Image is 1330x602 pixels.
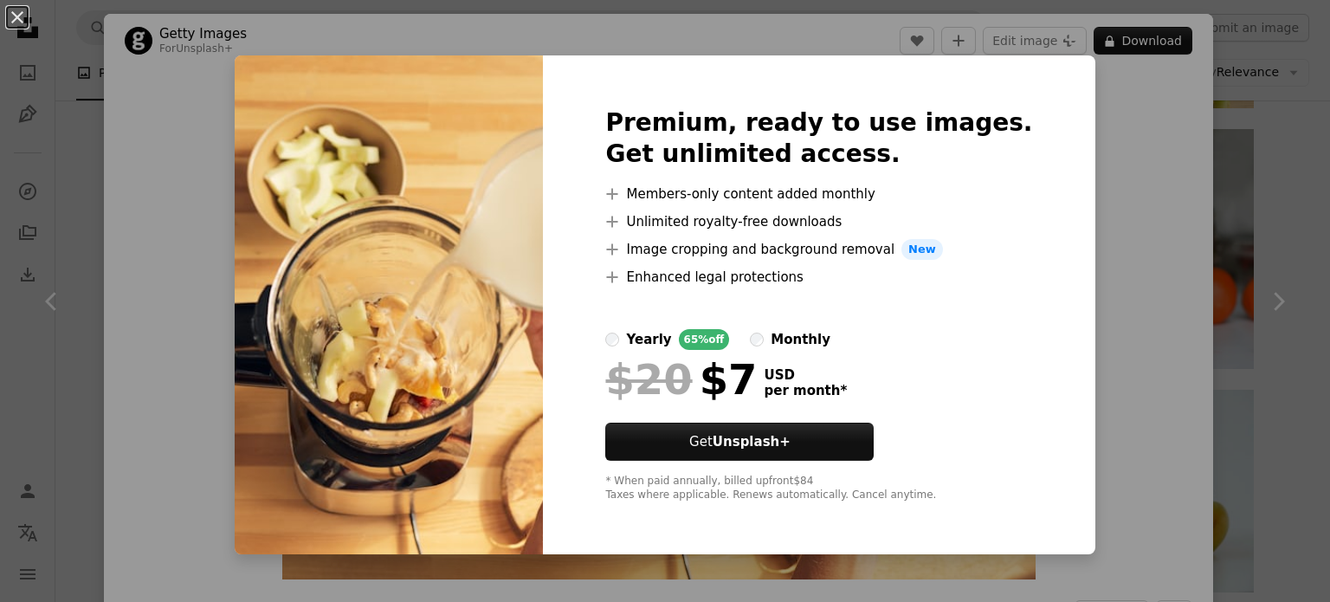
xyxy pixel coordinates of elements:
[764,367,847,383] span: USD
[713,434,791,450] strong: Unsplash+
[750,333,764,346] input: monthly
[605,333,619,346] input: yearly65%off
[771,329,830,350] div: monthly
[764,383,847,398] span: per month *
[605,475,1032,502] div: * When paid annually, billed upfront $84 Taxes where applicable. Renews automatically. Cancel any...
[605,357,757,402] div: $7
[605,239,1032,260] li: Image cropping and background removal
[605,267,1032,288] li: Enhanced legal protections
[679,329,730,350] div: 65% off
[605,211,1032,232] li: Unlimited royalty-free downloads
[626,329,671,350] div: yearly
[235,55,543,554] img: premium_photo-1663011387802-81162759de6e
[605,423,874,461] button: GetUnsplash+
[901,239,943,260] span: New
[605,184,1032,204] li: Members-only content added monthly
[605,107,1032,170] h2: Premium, ready to use images. Get unlimited access.
[605,357,692,402] span: $20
